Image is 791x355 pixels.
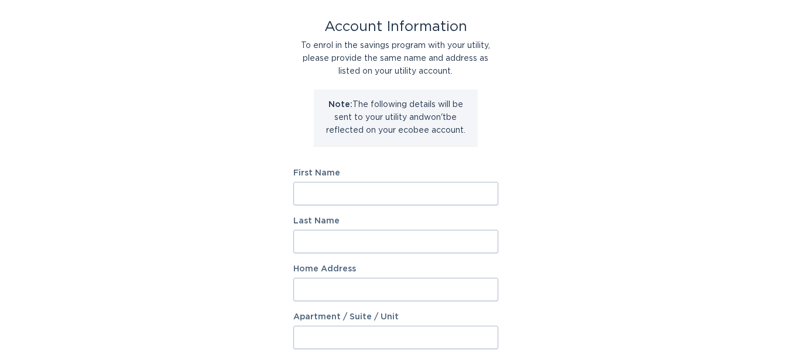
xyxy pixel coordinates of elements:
[293,39,498,78] div: To enrol in the savings program with your utility, please provide the same name and address as li...
[293,20,498,33] div: Account Information
[328,101,352,109] strong: Note:
[293,265,498,273] label: Home Address
[323,98,469,137] p: The following details will be sent to your utility and won't be reflected on your ecobee account.
[293,217,498,225] label: Last Name
[293,169,498,177] label: First Name
[293,313,498,321] label: Apartment / Suite / Unit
